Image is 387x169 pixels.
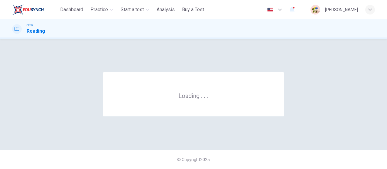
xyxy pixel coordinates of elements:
iframe: Intercom live chat [366,148,381,163]
h1: Reading [27,28,45,35]
button: Buy a Test [180,4,207,15]
img: Profile picture [311,5,320,15]
span: CEFR [27,23,33,28]
h6: . [200,90,203,100]
button: Analysis [154,4,177,15]
span: Analysis [157,6,175,13]
h6: Loading [178,92,209,99]
h6: . [207,90,209,100]
a: ELTC logo [12,4,58,16]
div: [PERSON_NAME] [325,6,358,13]
img: en [266,8,274,12]
button: Dashboard [58,4,86,15]
span: Start a test [121,6,144,13]
span: Buy a Test [182,6,204,13]
button: Start a test [118,4,152,15]
h6: . [203,90,206,100]
span: Dashboard [60,6,83,13]
span: © Copyright 2025 [177,157,210,162]
span: Practice [90,6,108,13]
img: ELTC logo [12,4,44,16]
button: Practice [88,4,116,15]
